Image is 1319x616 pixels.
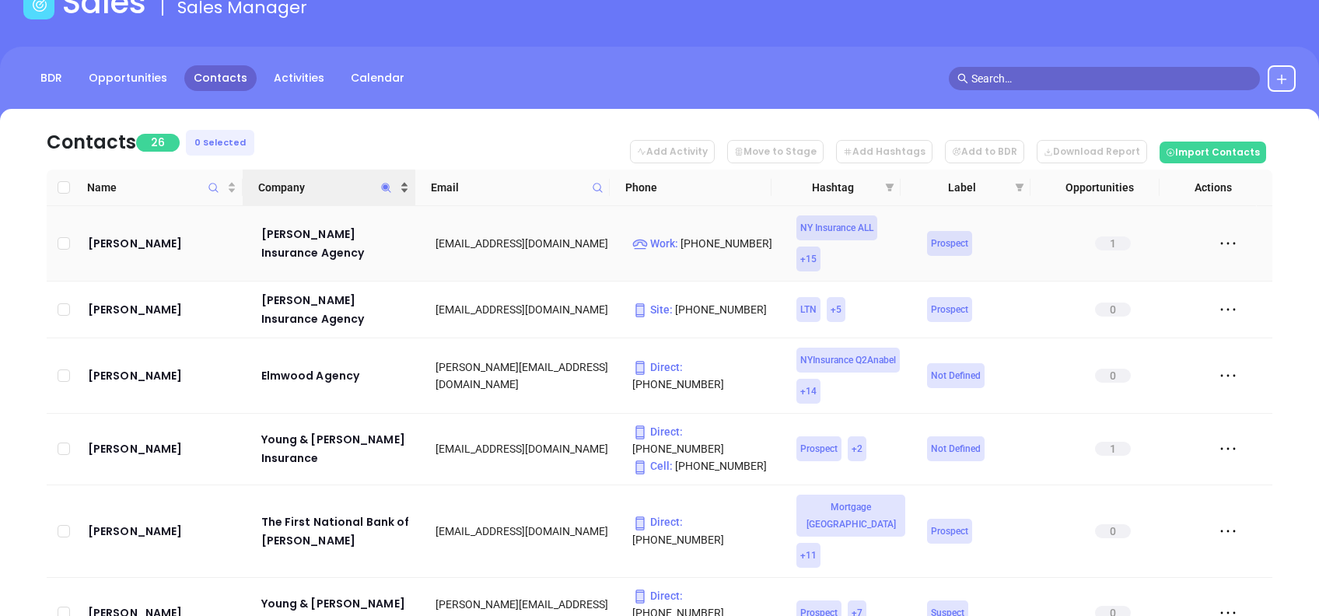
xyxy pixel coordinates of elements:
span: Prospect [800,440,838,457]
p: [PHONE_NUMBER] [632,359,775,393]
a: The First National Bank of [PERSON_NAME] [261,513,415,550]
a: BDR [31,65,72,91]
a: [PERSON_NAME] Insurance Agency [261,225,415,262]
a: [PERSON_NAME] [88,439,240,458]
a: [PERSON_NAME] [88,300,240,319]
span: LTN [800,301,817,318]
span: Prospect [931,235,968,252]
span: Label [916,179,1008,196]
th: Opportunities [1030,170,1160,206]
span: 0 [1095,369,1131,383]
div: [EMAIL_ADDRESS][DOMAIN_NAME] [436,523,611,540]
div: 0 Selected [186,130,254,156]
span: + 14 [800,383,817,400]
a: Opportunities [79,65,177,91]
span: 0 [1095,524,1131,538]
a: Contacts [184,65,257,91]
span: 1 [1095,442,1131,456]
a: Activities [264,65,334,91]
th: Actions [1160,170,1257,206]
button: Import Contacts [1160,142,1266,163]
span: Site : [632,303,673,316]
th: Phone [610,170,771,206]
div: Contacts [47,128,136,156]
input: Search… [971,70,1251,87]
span: NYInsurance Q2Anabel [800,352,896,369]
span: 0 [1095,303,1131,317]
span: filter [882,176,897,199]
p: [PHONE_NUMBER] [632,235,775,252]
span: Direct : [632,425,683,438]
div: [EMAIL_ADDRESS][DOMAIN_NAME] [436,440,611,457]
span: Cell : [632,460,673,472]
span: Work : [632,237,678,250]
p: [PHONE_NUMBER] [632,423,775,457]
span: Mortgage [GEOGRAPHIC_DATA] [800,499,902,533]
span: Name [87,179,224,196]
p: [PHONE_NUMBER] [632,513,775,548]
span: filter [1012,176,1027,199]
span: + 2 [852,440,862,457]
a: Young & [PERSON_NAME] Insurance [261,430,415,467]
span: Direct : [632,361,683,373]
span: Hashtag [787,179,879,196]
a: [PERSON_NAME] Insurance Agency [261,291,415,328]
div: [PERSON_NAME][EMAIL_ADDRESS][DOMAIN_NAME] [436,359,611,393]
span: Not Defined [931,367,981,384]
th: Company [243,170,415,206]
p: [PHONE_NUMBER] [632,301,775,318]
span: NY Insurance ALL [800,219,873,236]
span: 1 [1095,236,1131,250]
a: [PERSON_NAME] [88,366,240,385]
a: [PERSON_NAME] [88,522,240,541]
span: filter [885,183,894,192]
div: [EMAIL_ADDRESS][DOMAIN_NAME] [436,235,611,252]
span: Prospect [931,523,968,540]
p: [PHONE_NUMBER] [632,457,775,474]
span: Direct : [632,516,683,528]
span: Company [258,179,397,196]
a: Elmwood Agency [261,366,415,385]
span: + 15 [800,250,817,268]
span: + 5 [831,301,841,318]
a: Calendar [341,65,414,91]
span: 26 [136,134,180,152]
span: search [957,73,968,84]
span: Email [431,179,586,196]
span: Direct : [632,590,683,602]
th: Name [81,170,243,206]
a: [PERSON_NAME] [88,234,240,253]
span: Prospect [931,301,968,318]
span: Not Defined [931,440,981,457]
div: [EMAIL_ADDRESS][DOMAIN_NAME] [436,301,611,318]
span: + 11 [800,547,817,564]
span: filter [1015,183,1024,192]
